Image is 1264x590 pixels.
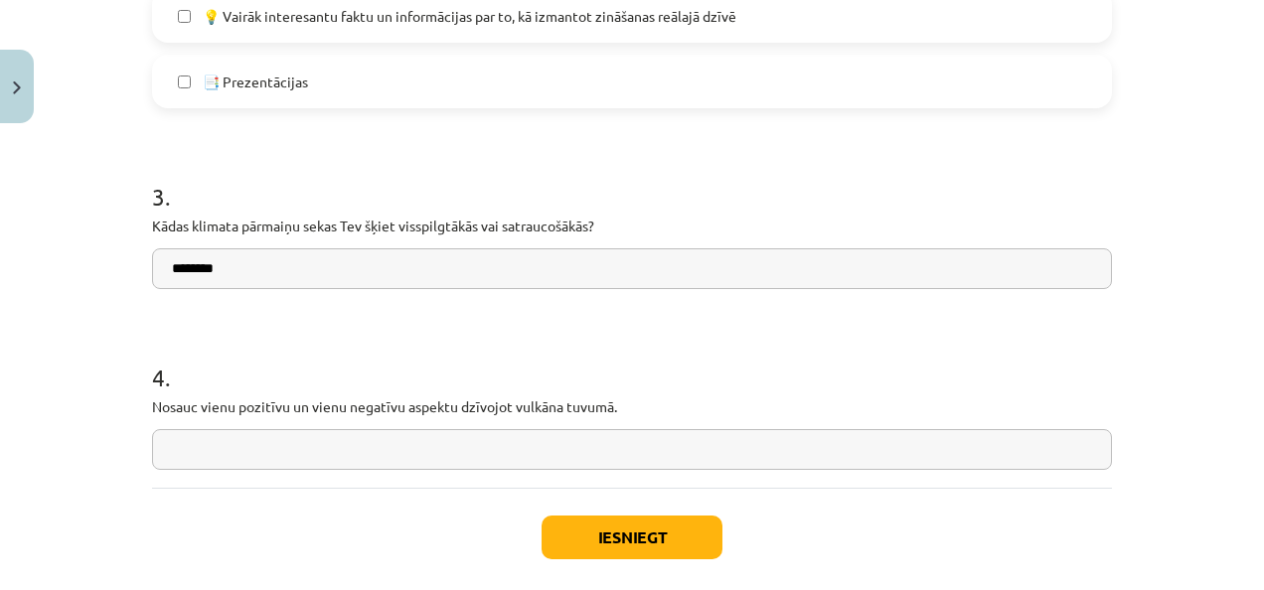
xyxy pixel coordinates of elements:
[178,10,191,23] input: 💡 Vairāk interesantu faktu un informācijas par to, kā izmantot zināšanas reālajā dzīvē
[542,516,722,559] button: Iesniegt
[13,81,21,94] img: icon-close-lesson-0947bae3869378f0d4975bcd49f059093ad1ed9edebbc8119c70593378902aed.svg
[152,216,1112,236] p: Kādas klimata pārmaiņu sekas Tev šķiet visspilgtākās vai satraucošākās?
[203,6,736,27] span: 💡 Vairāk interesantu faktu un informācijas par to, kā izmantot zināšanas reālajā dzīvē
[203,72,308,92] span: 📑 Prezentācijas
[152,396,1112,417] p: Nosauc vienu pozitīvu un vienu negatīvu aspektu dzīvojot vulkāna tuvumā.
[152,148,1112,210] h1: 3 .
[178,75,191,88] input: 📑 Prezentācijas
[152,329,1112,390] h1: 4 .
